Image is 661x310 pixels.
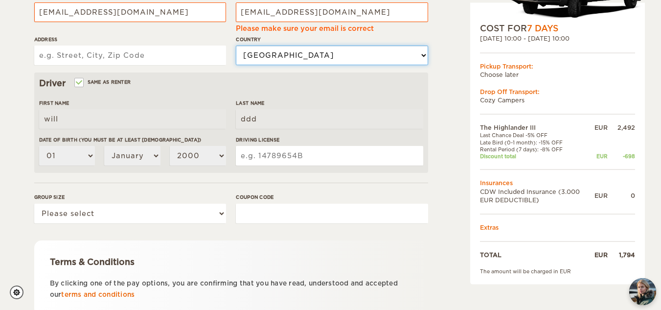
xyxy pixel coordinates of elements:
td: Late Bird (0-1 month): -15% OFF [480,139,594,145]
div: EUR [594,191,608,200]
td: Choose later [480,70,635,78]
td: Cozy Campers [480,96,635,104]
input: Same as renter [75,80,82,87]
a: terms and conditions [61,291,135,298]
label: Coupon code [236,193,428,201]
div: 2,492 [608,123,635,132]
td: Rental Period (7 days): -8% OFF [480,145,594,152]
td: Last Chance Deal -5% OFF [480,132,594,139]
label: Address [34,36,226,43]
div: EUR [594,251,608,259]
div: EUR [594,153,608,160]
div: 1,794 [608,251,635,259]
input: e.g. 14789654B [236,146,423,166]
div: 0 [608,191,635,200]
input: e.g. example@example.com [34,2,226,22]
input: e.g. William [39,109,226,129]
input: e.g. Street, City, Zip Code [34,46,226,65]
div: The amount will be charged in EUR [480,268,635,275]
span: 7 Days [527,24,558,33]
div: Driver [39,77,423,89]
a: Cookie settings [10,286,30,299]
p: By clicking one of the pay options, you are confirming that you have read, understood and accepte... [50,278,412,301]
label: First Name [39,99,226,107]
div: Pickup Transport: [480,62,635,70]
td: CDW Included Insurance (3.000 EUR DEDUCTIBLE) [480,187,594,204]
img: Freyja at Cozy Campers [629,278,656,305]
div: [DATE] 10:00 - [DATE] 10:00 [480,34,635,43]
div: -698 [608,153,635,160]
div: COST FOR [480,23,635,34]
td: Discount total [480,153,594,160]
div: Drop Off Transport: [480,87,635,95]
td: The Highlander III [480,123,594,132]
div: EUR [594,123,608,132]
label: Same as renter [75,77,131,87]
div: Please make sure your email is correct [236,24,428,33]
label: Last Name [236,99,423,107]
input: e.g. example@example.com [236,2,428,22]
td: TOTAL [480,251,594,259]
label: Driving License [236,136,423,143]
label: Group size [34,193,226,201]
div: Terms & Conditions [50,256,412,268]
td: Insurances [480,179,635,187]
label: Country [236,36,428,43]
button: chat-button [629,278,656,305]
label: Date of birth (You must be at least [DEMOGRAPHIC_DATA]) [39,136,226,143]
input: e.g. Smith [236,109,423,129]
td: Extras [480,223,635,231]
